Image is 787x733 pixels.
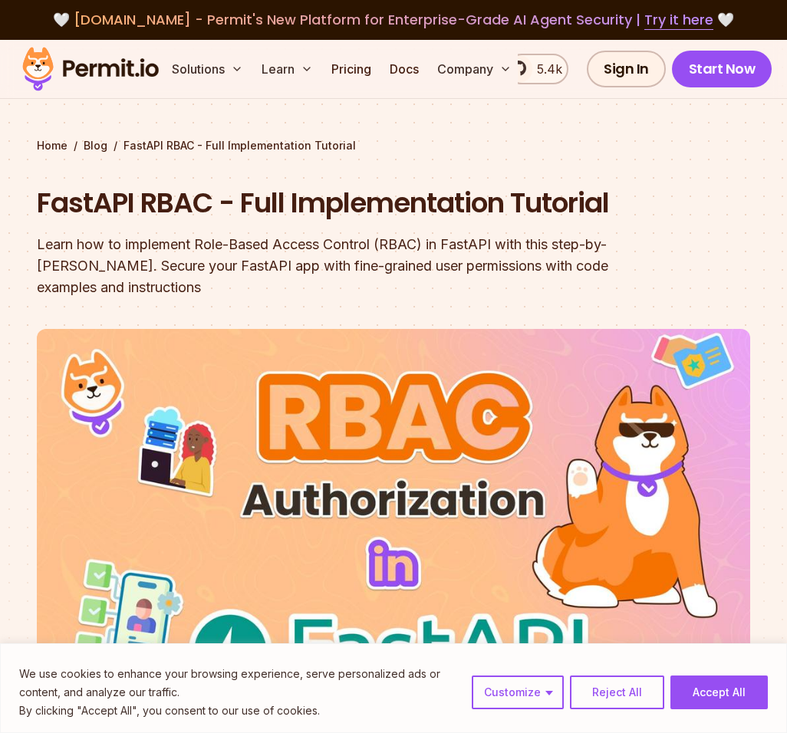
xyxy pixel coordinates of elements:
p: By clicking "Accept All", you consent to our use of cookies. [19,702,460,720]
a: Sign In [587,51,666,87]
a: Start Now [672,51,772,87]
p: We use cookies to enhance your browsing experience, serve personalized ads or content, and analyz... [19,665,460,702]
button: Learn [255,54,319,84]
a: Blog [84,138,107,153]
span: 5.4k [528,60,562,78]
button: Reject All [570,675,664,709]
button: Company [431,54,518,84]
a: 5.4k [506,54,568,84]
div: Learn how to implement Role-Based Access Control (RBAC) in FastAPI with this step-by-[PERSON_NAME... [37,234,626,298]
button: Solutions [166,54,249,84]
img: Permit logo [15,43,166,95]
button: Customize [472,675,564,709]
a: Docs [384,54,425,84]
div: / / [37,138,750,153]
div: 🤍 🤍 [37,9,750,31]
a: Home [37,138,68,153]
img: FastAPI RBAC - Full Implementation Tutorial [37,329,750,730]
a: Try it here [644,10,713,30]
a: Pricing [325,54,377,84]
span: [DOMAIN_NAME] - Permit's New Platform for Enterprise-Grade AI Agent Security | [74,10,713,29]
h1: FastAPI RBAC - Full Implementation Tutorial [37,184,626,222]
button: Accept All [670,675,768,709]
